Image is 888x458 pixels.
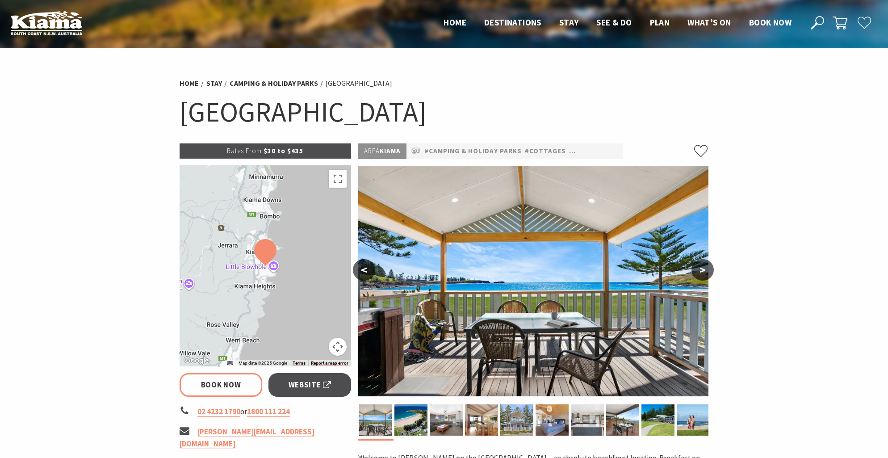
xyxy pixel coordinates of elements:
[180,143,351,159] p: $30 to $435
[596,17,632,28] span: See & Do
[749,17,792,28] span: Book now
[500,404,533,436] img: Kendalls on the Beach Holiday Park
[230,79,318,88] a: Camping & Holiday Parks
[353,259,375,281] button: <
[180,373,262,397] a: Book Now
[641,404,674,436] img: Beachfront cabins at Kendalls on the Beach Holiday Park
[227,147,264,155] span: Rates From:
[677,404,710,436] img: Kendalls Beach
[289,379,331,391] span: Website
[364,147,380,155] span: Area
[424,146,522,157] a: #Camping & Holiday Parks
[435,16,800,30] nav: Main Menu
[180,406,351,418] li: or
[329,338,347,356] button: Map camera controls
[247,407,290,417] a: 1800 111 224
[606,404,639,436] img: Enjoy the beachfront view in Cabin 12
[329,170,347,188] button: Toggle fullscreen view
[691,259,714,281] button: >
[180,79,199,88] a: Home
[430,404,463,436] img: Lounge room in Cabin 12
[687,17,731,28] span: What’s On
[444,17,466,28] span: Home
[359,404,392,436] img: Kendalls on the Beach Holiday Park
[182,355,211,366] a: Open this area in Google Maps (opens a new window)
[11,11,82,35] img: Kiama Logo
[197,407,240,417] a: 02 4232 1790
[536,404,569,436] img: Kendalls on the Beach Holiday Park
[394,404,427,436] img: Aerial view of Kendalls on the Beach Holiday Park
[268,373,351,397] a: Website
[484,17,541,28] span: Destinations
[311,361,348,366] a: Report a map error
[182,355,211,366] img: Google
[650,17,670,28] span: Plan
[465,404,498,436] img: Kendalls on the Beach Holiday Park
[206,79,222,88] a: Stay
[569,146,621,157] a: #Pet Friendly
[227,360,233,366] button: Keyboard shortcuts
[358,166,708,396] img: Kendalls on the Beach Holiday Park
[559,17,579,28] span: Stay
[571,404,604,436] img: Full size kitchen in Cabin 12
[293,361,306,366] a: Terms (opens in new tab)
[525,146,566,157] a: #Cottages
[180,427,314,449] a: [PERSON_NAME][EMAIL_ADDRESS][DOMAIN_NAME]
[358,143,406,159] p: Kiama
[180,94,708,130] h1: [GEOGRAPHIC_DATA]
[239,361,287,366] span: Map data ©2025 Google
[326,78,392,89] li: [GEOGRAPHIC_DATA]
